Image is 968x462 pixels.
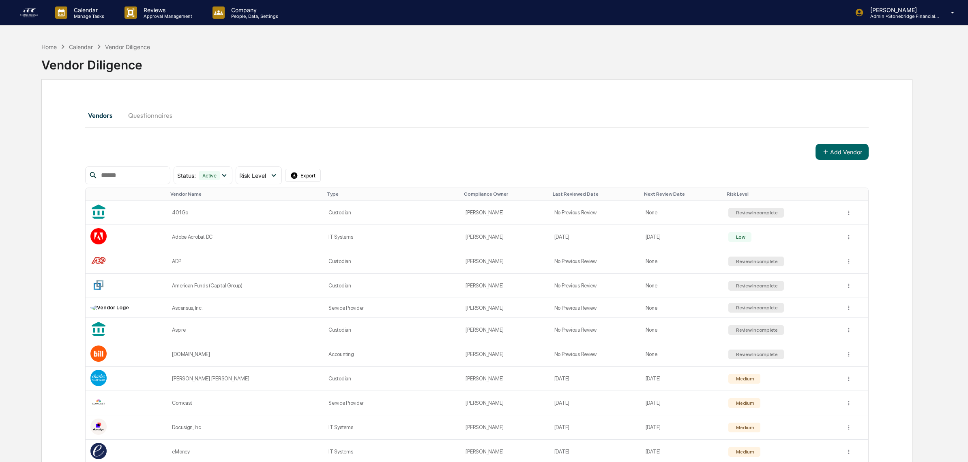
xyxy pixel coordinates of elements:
td: Custodian [324,367,461,391]
div: Toggle SortBy [727,191,837,197]
img: Vendor Logo [90,228,107,244]
button: Export [285,169,321,182]
div: Toggle SortBy [464,191,546,197]
img: Vendor Logo [90,443,107,459]
img: Vendor Logo [90,253,107,269]
td: [DATE] [549,391,641,415]
td: [DATE] [641,225,724,249]
td: Service Provider [324,298,461,318]
td: [DATE] [549,367,641,391]
div: Medium [734,400,754,406]
td: [PERSON_NAME] [461,274,549,298]
div: Aspire [172,327,319,333]
td: Service Provider [324,391,461,415]
div: Review Incomplete [734,327,778,333]
div: Toggle SortBy [553,191,637,197]
td: Custodian [324,249,461,274]
p: People, Data, Settings [225,13,282,19]
div: Medium [734,425,754,430]
td: [PERSON_NAME] [461,201,549,225]
td: None [641,342,724,367]
span: Risk Level [239,172,266,179]
td: [PERSON_NAME] [461,391,549,415]
div: Review Incomplete [734,352,778,357]
td: [DATE] [641,415,724,440]
td: Custodian [324,201,461,225]
div: American Funds (Capital Group) [172,283,319,289]
div: Toggle SortBy [170,191,320,197]
div: eMoney [172,449,319,455]
td: None [641,274,724,298]
td: IT Systems [324,225,461,249]
td: No Previous Review [549,201,641,225]
div: Toggle SortBy [847,191,865,197]
div: [PERSON_NAME] [PERSON_NAME] [172,376,319,382]
td: [PERSON_NAME] [461,225,549,249]
p: [PERSON_NAME] [864,6,939,13]
div: Calendar [69,43,93,50]
div: Review Incomplete [734,210,778,216]
img: Vendor Logo [90,394,107,410]
td: Custodian [324,318,461,342]
img: Vendor Logo [90,277,107,293]
div: Toggle SortBy [644,191,721,197]
td: [DATE] [549,415,641,440]
td: Custodian [324,274,461,298]
img: Vendor Logo [90,370,107,386]
div: Ascensus, Inc. [172,305,319,311]
td: No Previous Review [549,274,641,298]
td: [PERSON_NAME] [461,367,549,391]
div: Toggle SortBy [327,191,457,197]
td: No Previous Review [549,318,641,342]
img: Vendor Logo [90,304,129,311]
td: [PERSON_NAME] [461,249,549,274]
div: Review Incomplete [734,305,778,311]
td: None [641,201,724,225]
td: None [641,298,724,318]
button: Vendors [85,106,122,125]
td: No Previous Review [549,249,641,274]
td: [DATE] [641,367,724,391]
div: Review Incomplete [734,259,778,264]
div: Home [41,43,57,50]
span: Status : [177,172,196,179]
div: Vendor Diligence [41,51,912,72]
div: Toggle SortBy [92,191,164,197]
button: Add Vendor [816,144,869,160]
div: Vendor Diligence [105,43,150,50]
div: Docusign, Inc. [172,424,319,430]
p: Calendar [67,6,108,13]
td: Accounting [324,342,461,367]
p: Admin • Stonebridge Financial Group [864,13,939,19]
td: None [641,318,724,342]
td: [DATE] [549,225,641,249]
td: No Previous Review [549,298,641,318]
div: Adobe Acrobat DC [172,234,319,240]
iframe: Open customer support [942,435,964,457]
td: [PERSON_NAME] [461,342,549,367]
td: [DATE] [641,391,724,415]
div: Medium [734,376,754,382]
p: Company [225,6,282,13]
td: IT Systems [324,415,461,440]
div: Low [734,234,745,240]
div: Active [199,171,220,180]
div: Medium [734,449,754,455]
div: Review Incomplete [734,283,778,289]
td: No Previous Review [549,342,641,367]
td: None [641,249,724,274]
p: Manage Tasks [67,13,108,19]
div: Comcast [172,400,319,406]
button: Questionnaires [122,106,179,125]
img: Vendor Logo [90,345,107,362]
td: [PERSON_NAME] [461,318,549,342]
div: [DOMAIN_NAME] [172,351,319,357]
p: Reviews [137,6,196,13]
img: Vendor Logo [90,419,107,435]
td: [PERSON_NAME] [461,298,549,318]
div: secondary tabs example [85,106,868,125]
div: 401Go [172,209,319,216]
img: logo [19,6,39,19]
p: Approval Management [137,13,196,19]
div: ADP [172,258,319,264]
